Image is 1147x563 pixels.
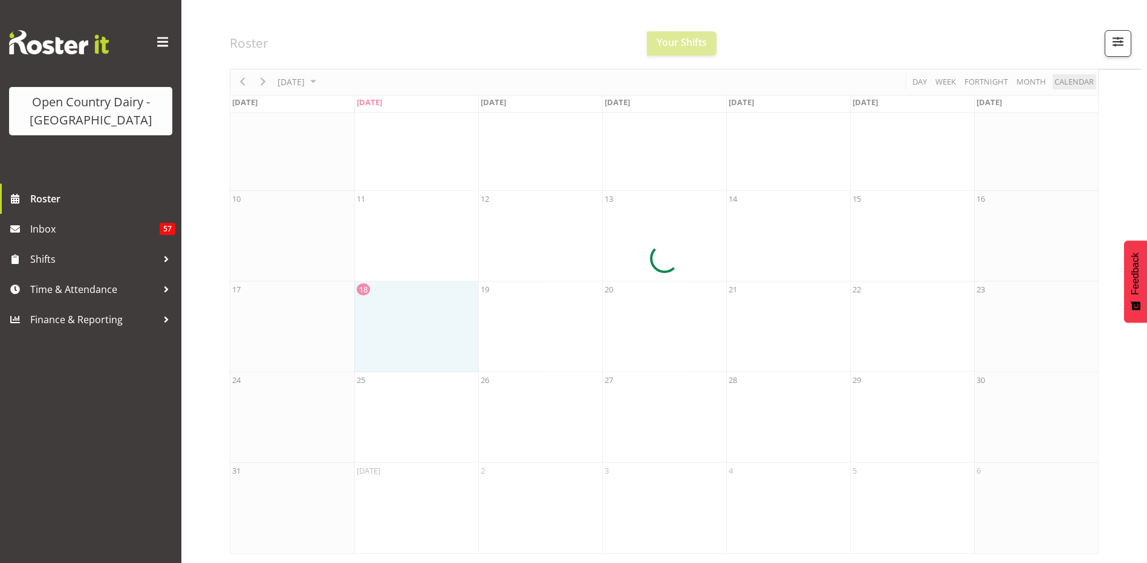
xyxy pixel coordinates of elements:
[1105,30,1131,57] button: Filter Shifts
[30,190,175,208] span: Roster
[30,280,157,298] span: Time & Attendance
[9,30,109,54] img: Rosterit website logo
[1130,253,1141,295] span: Feedback
[160,223,175,235] span: 57
[30,310,157,329] span: Finance & Reporting
[1124,240,1147,323] button: Feedback - Show survey
[21,93,160,129] div: Open Country Dairy - [GEOGRAPHIC_DATA]
[30,250,157,268] span: Shifts
[30,220,160,238] span: Inbox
